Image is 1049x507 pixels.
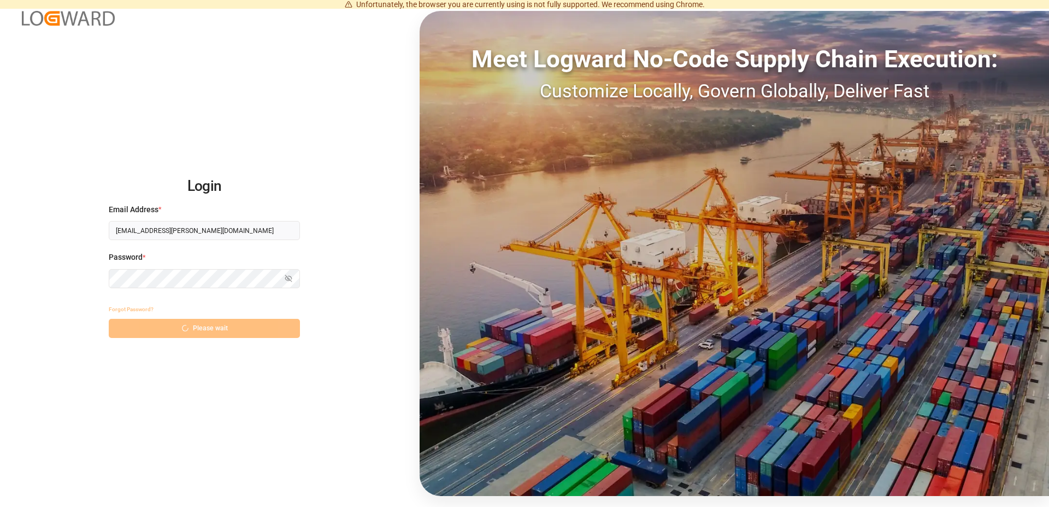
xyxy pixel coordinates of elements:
span: Email Address [109,204,158,215]
div: Customize Locally, Govern Globally, Deliver Fast [420,77,1049,105]
input: Enter your email [109,221,300,240]
img: Logward_new_orange.png [22,11,115,26]
h2: Login [109,169,300,204]
div: Meet Logward No-Code Supply Chain Execution: [420,41,1049,77]
span: Password [109,252,143,263]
